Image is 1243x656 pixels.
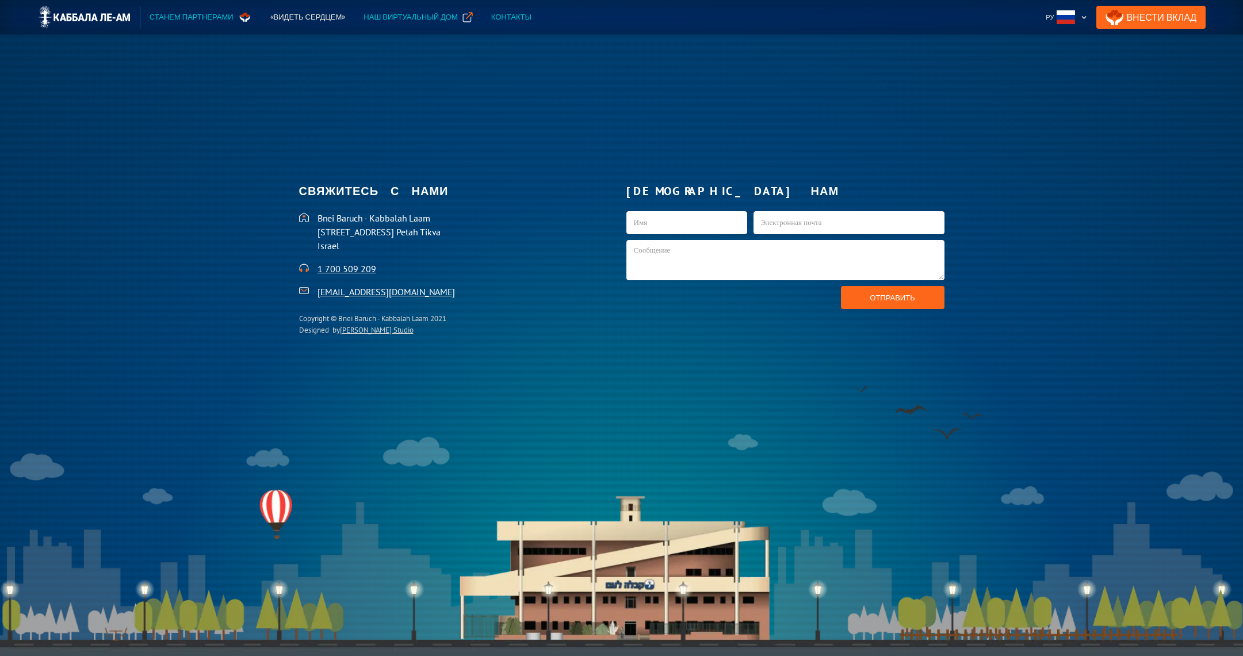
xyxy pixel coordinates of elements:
input: Имя [626,211,747,234]
input: Отправить [841,286,944,309]
a: Станем партнерами [140,6,261,29]
a: Внести Вклад [1096,6,1206,29]
form: kab1-Russian [626,211,944,309]
a: Контакты [482,6,541,29]
a: [EMAIL_ADDRESS][DOMAIN_NAME] [318,286,455,298]
div: Контакты [491,12,531,23]
a: [PERSON_NAME] Studio [340,325,414,335]
p: Bnei Baruch - Kabbalah Laam [STREET_ADDRESS] Petah Tikva Israel [318,211,617,253]
a: «Видеть сердцем» [261,6,355,29]
input: Электронная почта [754,211,944,234]
div: «Видеть сердцем» [270,12,346,23]
div: Ру [1041,6,1092,29]
div: Станем партнерами [150,12,234,23]
h2: [DEMOGRAPHIC_DATA] нам [626,180,944,203]
a: Наш виртуальный дом [354,6,481,29]
a: 1 700 509 209 [318,263,376,274]
div: Наш виртуальный дом [364,12,457,23]
div: Designed by [299,325,446,336]
h2: Свяжитесь с нами [299,180,617,203]
div: Copyright © Bnei Baruch - Kabbalah Laam 2021 [299,313,446,325]
div: Ру [1046,12,1054,23]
